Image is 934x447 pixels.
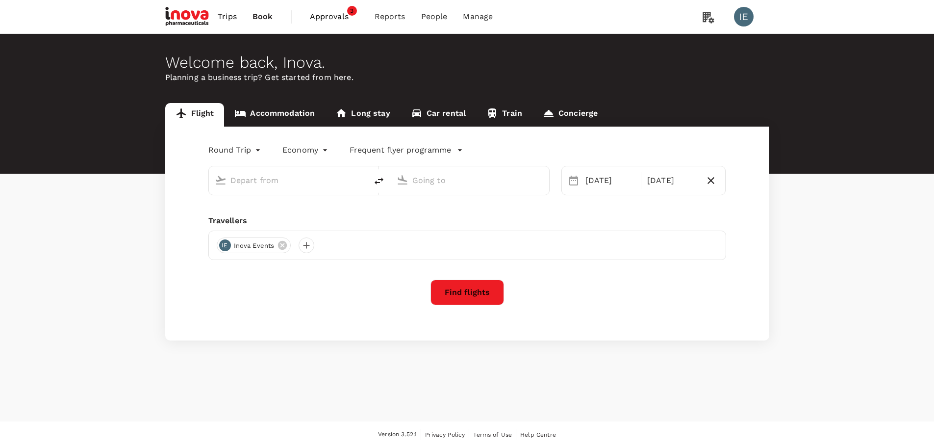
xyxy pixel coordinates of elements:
a: Terms of Use [473,429,512,440]
button: Frequent flyer programme [350,144,463,156]
button: delete [367,169,391,193]
input: Depart from [230,173,347,188]
div: [DATE] [581,171,639,190]
input: Going to [412,173,529,188]
span: Trips [218,11,237,23]
span: Approvals [310,11,359,23]
a: Train [476,103,532,127]
p: Frequent flyer programme [350,144,451,156]
span: Reports [375,11,405,23]
a: Long stay [325,103,400,127]
span: People [421,11,448,23]
img: iNova Pharmaceuticals [165,6,210,27]
a: Concierge [532,103,608,127]
div: Economy [282,142,330,158]
span: Terms of Use [473,431,512,438]
div: IE [219,239,231,251]
span: Book [252,11,273,23]
div: [DATE] [643,171,701,190]
div: IE [734,7,754,26]
span: Inova Events [228,241,280,251]
a: Help Centre [520,429,556,440]
a: Privacy Policy [425,429,465,440]
span: Help Centre [520,431,556,438]
span: Manage [463,11,493,23]
button: Open [360,179,362,181]
div: IEInova Events [217,237,291,253]
button: Open [542,179,544,181]
div: Welcome back , Inova . [165,53,769,72]
a: Car rental [401,103,477,127]
button: Find flights [430,280,504,305]
p: Planning a business trip? Get started from here. [165,72,769,83]
a: Accommodation [224,103,325,127]
span: Version 3.52.1 [378,430,417,440]
span: 3 [347,6,357,16]
span: Privacy Policy [425,431,465,438]
div: Round Trip [208,142,263,158]
div: Travellers [208,215,726,227]
a: Flight [165,103,225,127]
